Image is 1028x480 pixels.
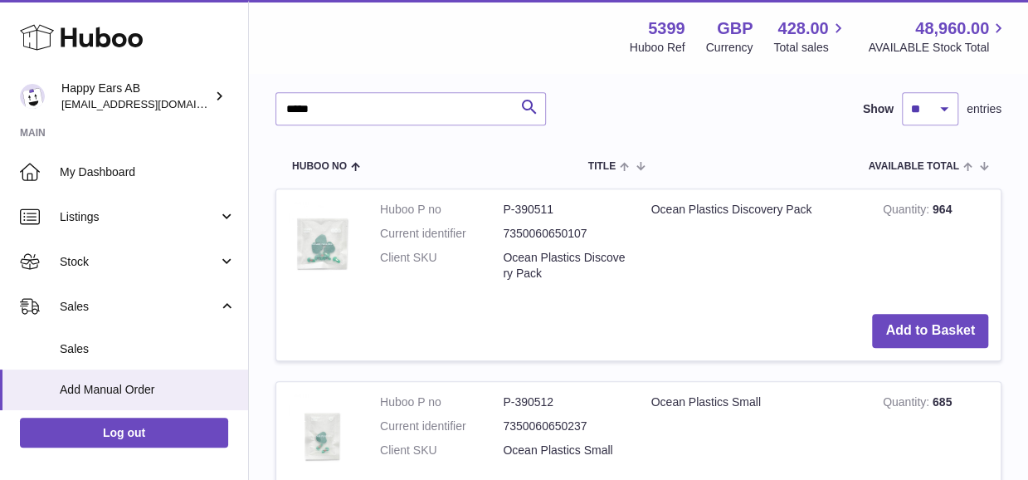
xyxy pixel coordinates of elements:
span: Stock [60,254,218,270]
a: 428.00 Total sales [773,17,847,56]
dd: P-390511 [503,202,626,218]
span: entries [967,101,1001,117]
span: Listings [60,209,218,225]
span: [EMAIL_ADDRESS][DOMAIN_NAME] [61,97,244,110]
div: Currency [706,40,753,56]
dt: Current identifier [380,226,503,242]
button: Add to Basket [872,314,988,348]
dt: Client SKU [380,250,503,282]
dd: 7350060650107 [503,226,626,242]
dd: 7350060650237 [503,419,626,434]
dd: Ocean Plastics Small [503,443,626,458]
span: 48,960.00 [915,17,989,40]
span: 428.00 [777,17,828,40]
dt: Client SKU [380,443,503,458]
td: Ocean Plastics Discovery Pack [639,189,870,302]
strong: 5399 [648,17,685,40]
dt: Current identifier [380,419,503,434]
div: Happy Ears AB [61,81,211,112]
div: Huboo Ref [630,40,685,56]
strong: GBP [717,17,753,40]
img: Ocean Plastics Discovery Pack [289,202,355,285]
a: Log out [20,418,228,448]
span: Total sales [773,40,847,56]
a: 48,960.00 AVAILABLE Stock Total [868,17,1008,56]
span: AVAILABLE Stock Total [868,40,1008,56]
span: Sales [60,299,218,315]
span: Title [588,161,616,172]
dt: Huboo P no [380,202,503,218]
img: Ocean Plastics Small [289,394,355,478]
dt: Huboo P no [380,394,503,410]
strong: Quantity [883,203,933,220]
span: Huboo no [292,161,347,172]
span: Sales [60,341,236,357]
strong: Quantity [883,395,933,413]
span: My Dashboard [60,164,236,180]
span: Add Manual Order [60,382,236,398]
label: Show [863,101,894,117]
dd: P-390512 [503,394,626,410]
td: 964 [870,189,1001,302]
span: AVAILABLE Total [869,161,959,172]
dd: Ocean Plastics Discovery Pack [503,250,626,282]
img: 3pl@happyearsearplugs.com [20,84,45,109]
